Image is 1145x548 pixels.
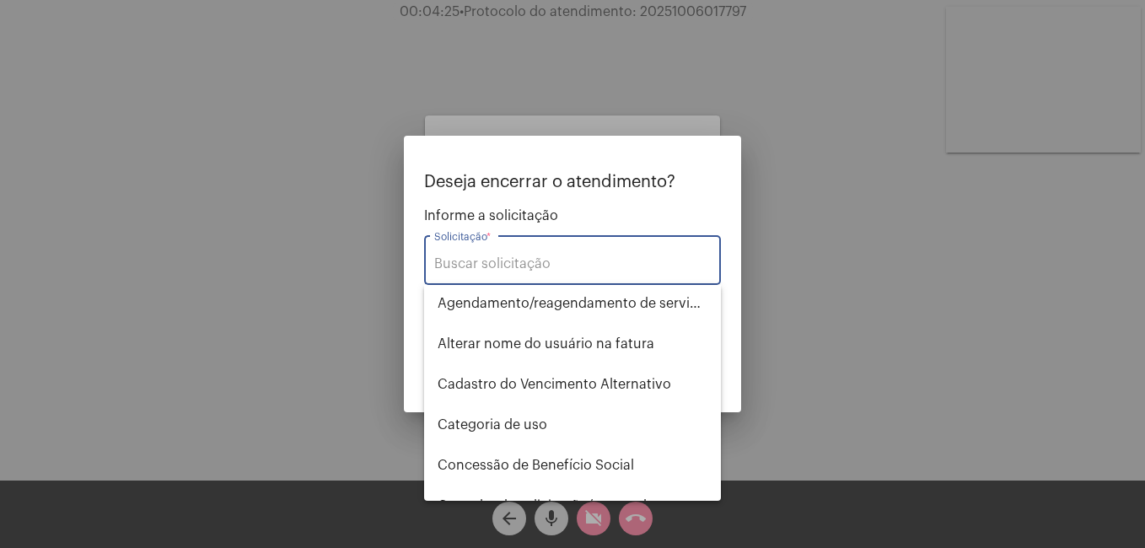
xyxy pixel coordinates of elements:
span: Informe a solicitação [424,208,721,223]
span: Consulta de solicitação/protocolo [438,486,707,526]
p: Deseja encerrar o atendimento? [424,173,721,191]
span: Categoria de uso [438,405,707,445]
input: Buscar solicitação [434,256,711,271]
span: Alterar nome do usuário na fatura [438,324,707,364]
span: Cadastro do Vencimento Alternativo [438,364,707,405]
span: Concessão de Benefício Social [438,445,707,486]
span: Agendamento/reagendamento de serviços - informações [438,283,707,324]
